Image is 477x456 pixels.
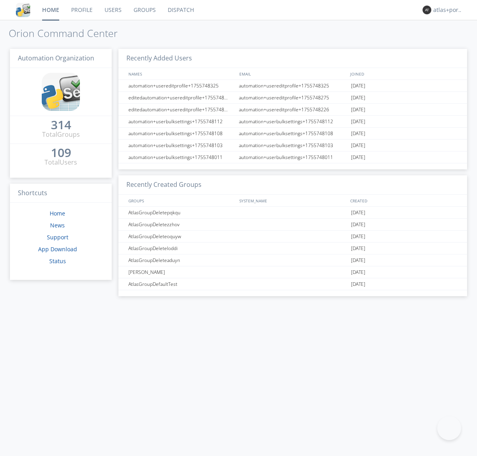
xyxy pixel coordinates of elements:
[118,175,467,195] h3: Recently Created Groups
[118,49,467,68] h3: Recently Added Users
[118,254,467,266] a: AtlasGroupDeleteaduyn[DATE]
[118,266,467,278] a: [PERSON_NAME][DATE]
[237,92,349,103] div: automation+usereditprofile+1755748275
[118,219,467,231] a: AtlasGroupDeletezzhov[DATE]
[118,104,467,116] a: editedautomation+usereditprofile+1755748226automation+usereditprofile+1755748226[DATE]
[126,104,237,115] div: editedautomation+usereditprofile+1755748226
[45,158,77,167] div: Total Users
[126,278,237,290] div: AtlasGroupDefaultTest
[118,128,467,140] a: automation+userbulksettings+1755748108automation+userbulksettings+1755748108[DATE]
[118,116,467,128] a: automation+userbulksettings+1755748112automation+userbulksettings+1755748112[DATE]
[351,266,365,278] span: [DATE]
[118,151,467,163] a: automation+userbulksettings+1755748011automation+userbulksettings+1755748011[DATE]
[38,245,77,253] a: App Download
[118,80,467,92] a: automation+usereditprofile+1755748325automation+usereditprofile+1755748325[DATE]
[351,116,365,128] span: [DATE]
[351,278,365,290] span: [DATE]
[351,128,365,140] span: [DATE]
[118,278,467,290] a: AtlasGroupDefaultTest[DATE]
[348,68,460,80] div: JOINED
[50,221,65,229] a: News
[237,195,348,206] div: SYSTEM_NAME
[118,243,467,254] a: AtlasGroupDeleteloddi[DATE]
[126,128,237,139] div: automation+userbulksettings+1755748108
[126,140,237,151] div: automation+userbulksettings+1755748103
[18,54,94,62] span: Automation Organization
[237,116,349,127] div: automation+userbulksettings+1755748112
[351,219,365,231] span: [DATE]
[47,233,68,241] a: Support
[237,80,349,91] div: automation+usereditprofile+1755748325
[50,210,65,217] a: Home
[126,80,237,91] div: automation+usereditprofile+1755748325
[237,104,349,115] div: automation+usereditprofile+1755748226
[237,140,349,151] div: automation+userbulksettings+1755748103
[351,151,365,163] span: [DATE]
[433,6,463,14] div: atlas+portuguese0001
[126,254,237,266] div: AtlasGroupDeleteaduyn
[126,231,237,242] div: AtlasGroupDeleteoquyw
[351,80,365,92] span: [DATE]
[351,231,365,243] span: [DATE]
[51,149,71,157] div: 109
[237,128,349,139] div: automation+userbulksettings+1755748108
[118,207,467,219] a: AtlasGroupDeletepqkqu[DATE]
[118,231,467,243] a: AtlasGroupDeleteoquyw[DATE]
[237,151,349,163] div: automation+userbulksettings+1755748011
[126,243,237,254] div: AtlasGroupDeleteloddi
[437,416,461,440] iframe: Toggle Customer Support
[351,92,365,104] span: [DATE]
[42,130,80,139] div: Total Groups
[126,116,237,127] div: automation+userbulksettings+1755748112
[237,68,348,80] div: EMAIL
[10,184,112,203] h3: Shortcuts
[126,151,237,163] div: automation+userbulksettings+1755748011
[118,140,467,151] a: automation+userbulksettings+1755748103automation+userbulksettings+1755748103[DATE]
[49,257,66,265] a: Status
[51,149,71,158] a: 109
[351,243,365,254] span: [DATE]
[16,3,30,17] img: cddb5a64eb264b2086981ab96f4c1ba7
[51,121,71,129] div: 314
[42,73,80,111] img: cddb5a64eb264b2086981ab96f4c1ba7
[126,195,235,206] div: GROUPS
[351,140,365,151] span: [DATE]
[348,195,460,206] div: CREATED
[423,6,431,14] img: 373638.png
[51,121,71,130] a: 314
[351,104,365,116] span: [DATE]
[126,207,237,218] div: AtlasGroupDeletepqkqu
[126,219,237,230] div: AtlasGroupDeletezzhov
[126,92,237,103] div: editedautomation+usereditprofile+1755748275
[126,266,237,278] div: [PERSON_NAME]
[126,68,235,80] div: NAMES
[118,92,467,104] a: editedautomation+usereditprofile+1755748275automation+usereditprofile+1755748275[DATE]
[351,207,365,219] span: [DATE]
[351,254,365,266] span: [DATE]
